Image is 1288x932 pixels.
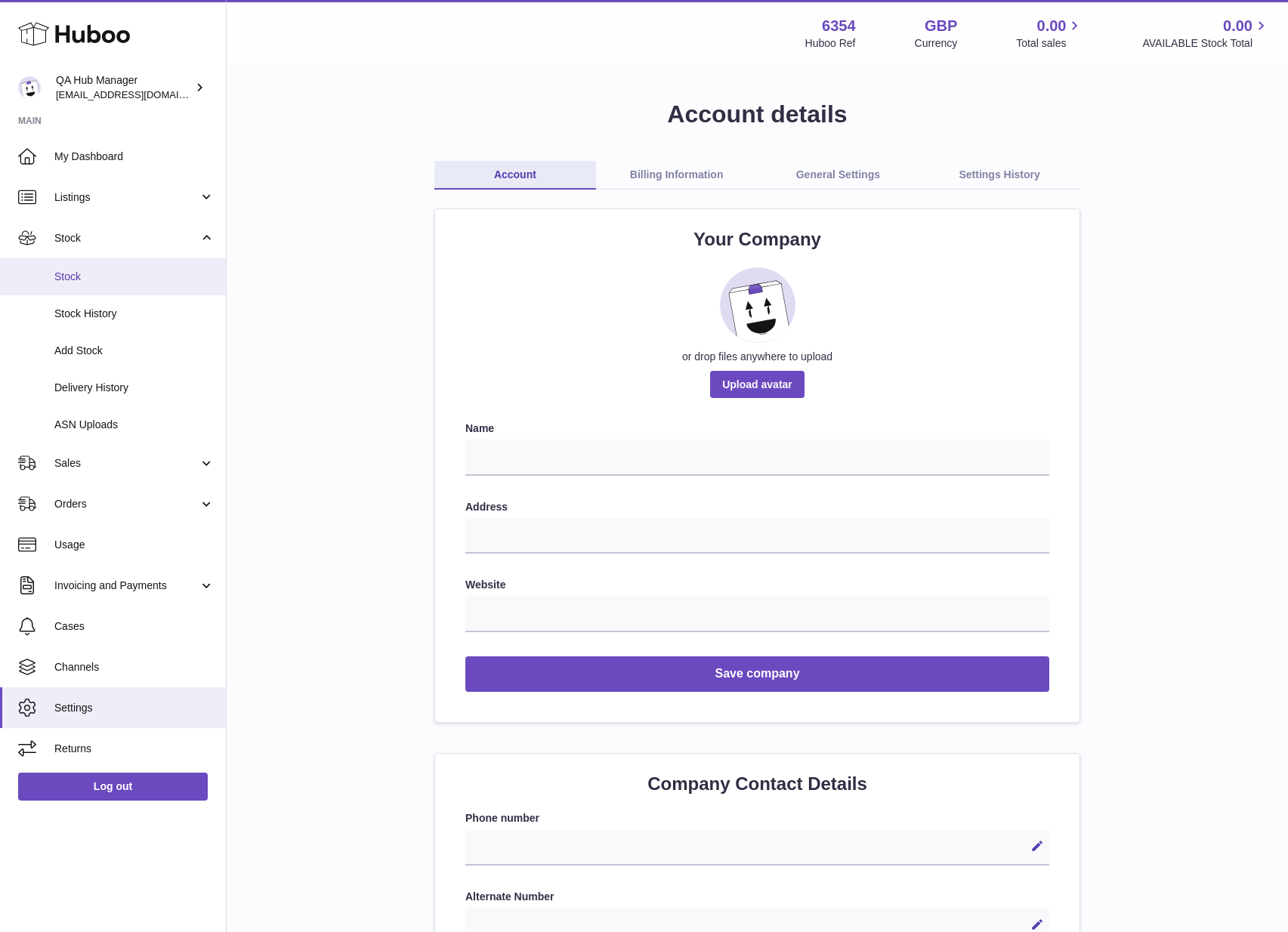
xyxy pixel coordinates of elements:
[758,161,919,190] a: General Settings
[1016,36,1083,51] span: Total sales
[54,538,215,552] span: Usage
[54,231,199,245] span: Stock
[925,16,957,36] strong: GBP
[919,161,1080,190] a: Settings History
[54,701,215,715] span: Settings
[822,16,856,36] strong: 6354
[54,150,215,164] span: My Dashboard
[54,619,215,634] span: Cases
[805,36,856,51] div: Huboo Ref
[54,270,215,284] span: Stock
[54,190,199,205] span: Listings
[54,497,199,511] span: Orders
[18,76,41,99] img: QATestClient@huboo.co.uk
[54,418,215,432] span: ASN Uploads
[1142,36,1270,51] span: AVAILABLE Stock Total
[434,161,596,190] a: Account
[18,773,208,800] a: Log out
[251,98,1264,131] h1: Account details
[465,890,1049,904] label: Alternate Number
[54,660,215,674] span: Channels
[915,36,958,51] div: Currency
[1142,16,1270,51] a: 0.00 AVAILABLE Stock Total
[596,161,758,190] a: Billing Information
[710,371,805,398] span: Upload avatar
[1037,16,1067,36] span: 0.00
[54,742,215,756] span: Returns
[54,307,215,321] span: Stock History
[54,344,215,358] span: Add Stock
[465,227,1049,252] h2: Your Company
[56,88,222,100] span: [EMAIL_ADDRESS][DOMAIN_NAME]
[465,421,1049,436] label: Name
[465,350,1049,364] div: or drop files anywhere to upload
[465,772,1049,796] h2: Company Contact Details
[1016,16,1083,51] a: 0.00 Total sales
[465,811,1049,826] label: Phone number
[465,656,1049,692] button: Save company
[56,73,192,102] div: QA Hub Manager
[1223,16,1252,36] span: 0.00
[54,381,215,395] span: Delivery History
[54,579,199,593] span: Invoicing and Payments
[54,456,199,471] span: Sales
[720,267,795,343] img: placeholder_image.svg
[465,578,1049,592] label: Website
[465,500,1049,514] label: Address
